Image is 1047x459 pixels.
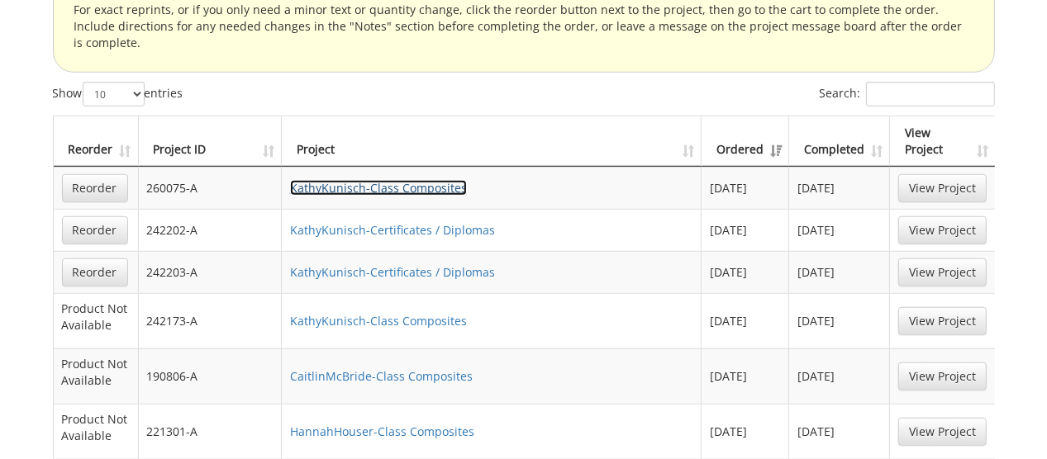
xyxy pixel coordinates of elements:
[702,348,789,404] td: [DATE]
[702,209,789,251] td: [DATE]
[898,174,987,202] a: View Project
[62,216,128,244] a: Reorder
[290,368,473,384] a: CaitlinMcBride-Class Composites
[139,116,282,167] th: Project ID: activate to sort column ascending
[702,293,789,348] td: [DATE]
[290,222,495,238] a: KathyKunisch-Certificates / Diplomas
[898,418,987,446] a: View Project
[62,356,130,389] p: Product Not Available
[898,258,987,286] a: View Project
[890,116,995,167] th: View Project: activate to sort column ascending
[139,348,282,404] td: 190806-A
[54,116,139,167] th: Reorder: activate to sort column ascending
[820,82,995,106] label: Search:
[53,82,183,106] label: Show entries
[290,264,495,280] a: KathyKunisch-Certificates / Diplomas
[290,313,467,329] a: KathyKunisch-Class Composites
[898,216,987,244] a: View Project
[702,167,789,209] td: [DATE]
[789,209,890,251] td: [DATE]
[83,82,145,106] select: Showentries
[139,167,282,209] td: 260075-A
[139,404,282,459] td: 221301-A
[139,293,282,348] td: 242173-A
[789,167,890,209] td: [DATE]
[789,251,890,293] td: [DATE]
[866,82,995,106] input: Search:
[74,2,973,51] p: For exact reprints, or if you only need a minor text or quantity change, click the reorder button...
[62,411,130,444] p: Product Not Available
[62,300,130,334] p: Product Not Available
[789,404,890,459] td: [DATE]
[898,362,987,390] a: View Project
[282,116,702,167] th: Project: activate to sort column ascending
[789,116,890,167] th: Completed: activate to sort column ascending
[702,404,789,459] td: [DATE]
[62,174,128,202] a: Reorder
[139,251,282,293] td: 242203-A
[62,258,128,286] a: Reorder
[789,348,890,404] td: [DATE]
[898,307,987,335] a: View Project
[290,180,467,196] a: KathyKunisch-Class Composites
[702,116,789,167] th: Ordered: activate to sort column ascending
[290,424,474,439] a: HannahHouser-Class Composites
[139,209,282,251] td: 242202-A
[789,293,890,348] td: [DATE]
[702,251,789,293] td: [DATE]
